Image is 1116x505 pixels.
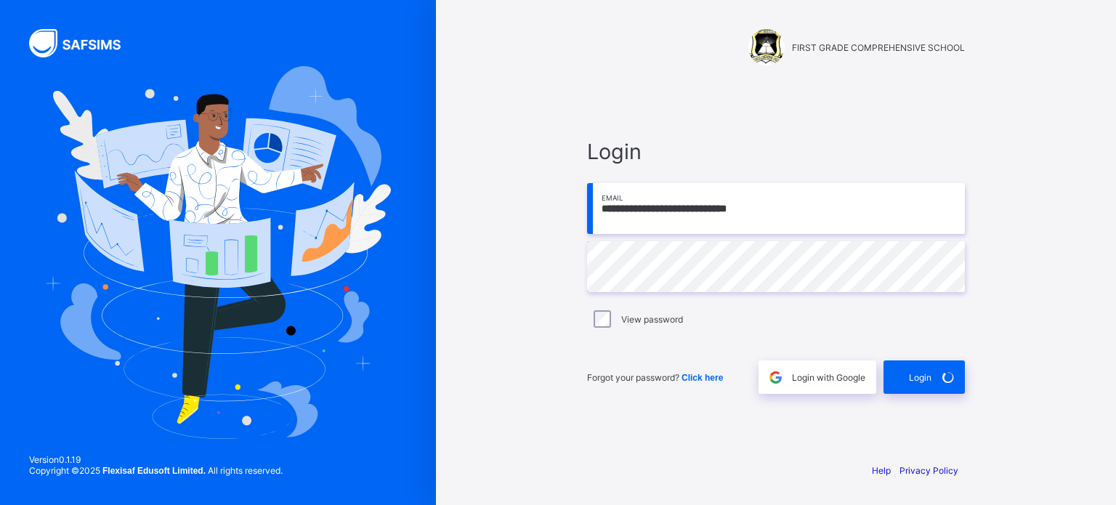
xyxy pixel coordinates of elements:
[682,372,723,383] a: Click here
[909,372,931,383] span: Login
[899,465,958,476] a: Privacy Policy
[872,465,891,476] a: Help
[767,369,784,386] img: google.396cfc9801f0270233282035f929180a.svg
[587,372,723,383] span: Forgot your password?
[29,454,283,465] span: Version 0.1.19
[792,42,965,53] span: FIRST GRADE COMPREHENSIVE SCHOOL
[45,66,391,438] img: Hero Image
[587,139,965,164] span: Login
[29,29,138,57] img: SAFSIMS Logo
[682,373,723,383] span: Click here
[621,314,683,325] label: View password
[792,372,865,383] span: Login with Google
[29,465,283,476] span: Copyright © 2025 All rights reserved.
[102,466,206,476] strong: Flexisaf Edusoft Limited.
